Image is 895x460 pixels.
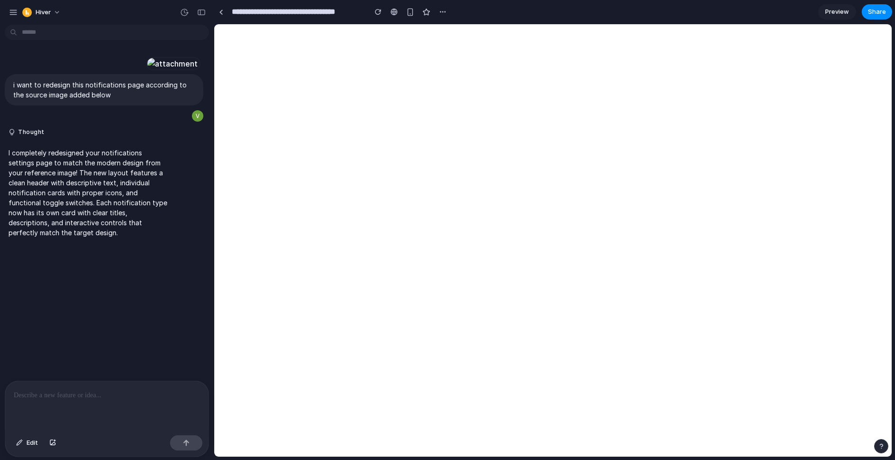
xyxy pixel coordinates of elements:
[36,8,51,17] span: Hiver
[862,4,892,19] button: Share
[27,438,38,448] span: Edit
[19,5,66,20] button: Hiver
[825,7,849,17] span: Preview
[868,7,886,17] span: Share
[9,148,167,238] p: I completely redesigned your notifications settings page to match the modern design from your ref...
[818,4,856,19] a: Preview
[11,435,43,450] button: Edit
[13,80,195,100] p: i want to redesign this notifications page according to the source image added below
